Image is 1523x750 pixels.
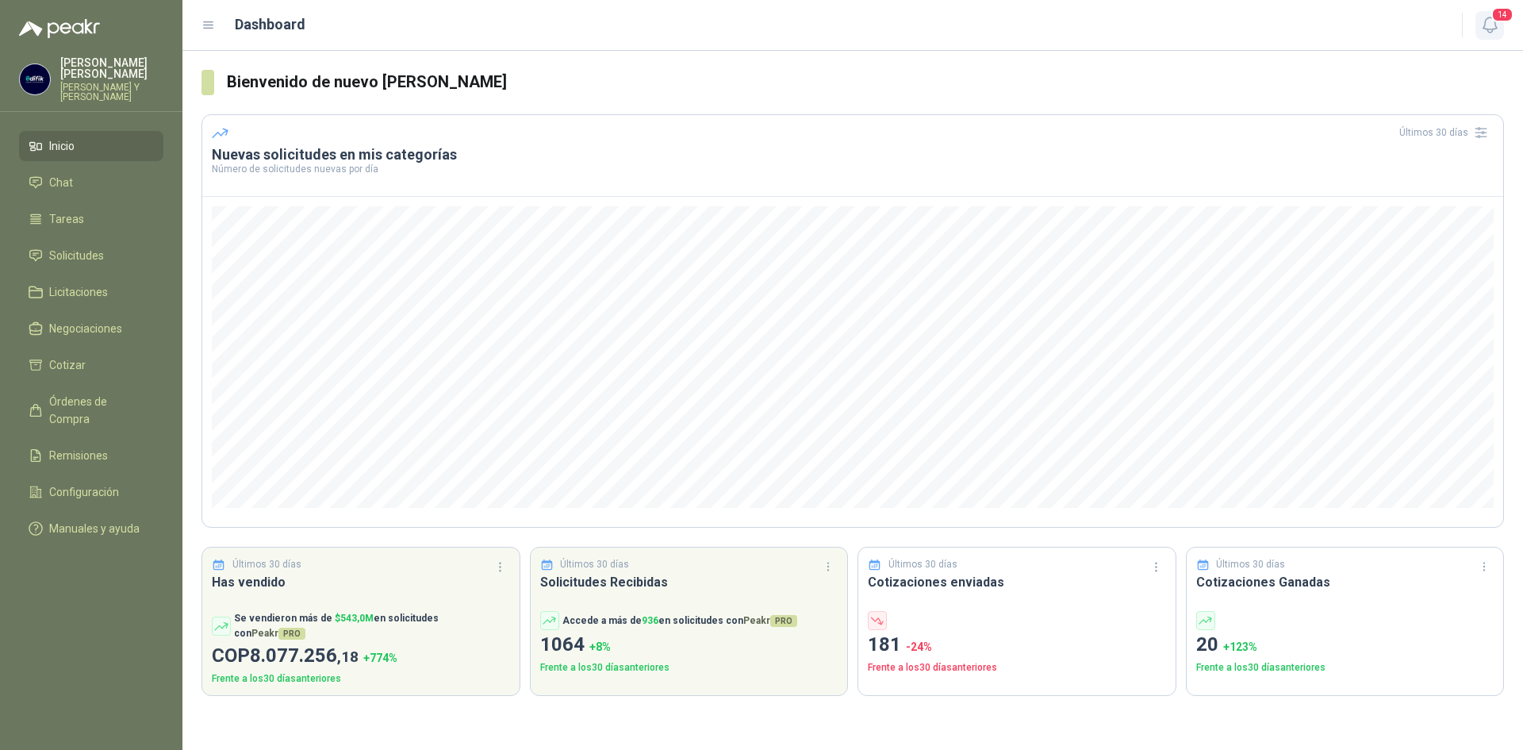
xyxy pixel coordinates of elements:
[335,613,374,624] span: $ 543,0M
[49,393,148,428] span: Órdenes de Compra
[19,440,163,471] a: Remisiones
[19,313,163,344] a: Negociaciones
[234,611,510,641] p: Se vendieron más de en solicitudes con
[49,320,122,337] span: Negociaciones
[1399,120,1494,145] div: Últimos 30 días
[540,630,838,660] p: 1064
[278,628,305,640] span: PRO
[1216,557,1285,572] p: Últimos 30 días
[19,350,163,380] a: Cotizar
[888,557,957,572] p: Últimos 30 días
[540,572,838,592] h3: Solicitudes Recibidas
[363,652,397,664] span: + 774 %
[1223,640,1257,653] span: + 123 %
[337,648,359,666] span: ,18
[642,615,658,626] span: 936
[49,247,104,264] span: Solicitudes
[49,447,108,464] span: Remisiones
[19,204,163,234] a: Tareas
[212,572,510,592] h3: Has vendido
[19,277,163,307] a: Licitaciones
[868,572,1166,592] h3: Cotizaciones enviadas
[868,660,1166,675] p: Frente a los 30 días anteriores
[235,13,305,36] h1: Dashboard
[540,660,838,675] p: Frente a los 30 días anteriores
[1196,660,1494,675] p: Frente a los 30 días anteriores
[868,630,1166,660] p: 181
[60,83,163,102] p: [PERSON_NAME] Y [PERSON_NAME]
[743,615,797,626] span: Peakr
[19,19,100,38] img: Logo peakr
[20,64,50,94] img: Company Logo
[49,210,84,228] span: Tareas
[250,644,359,667] span: 8.077.256
[49,174,73,191] span: Chat
[49,483,119,501] span: Configuración
[19,167,163,198] a: Chat
[49,283,108,301] span: Licitaciones
[19,131,163,161] a: Inicio
[19,477,163,507] a: Configuración
[251,628,305,639] span: Peakr
[60,57,163,79] p: [PERSON_NAME] [PERSON_NAME]
[1491,7,1513,22] span: 14
[49,520,140,537] span: Manuales y ayuda
[1196,630,1494,660] p: 20
[589,640,611,653] span: + 8 %
[1196,572,1494,592] h3: Cotizaciones Ganadas
[212,145,1494,164] h3: Nuevas solicitudes en mis categorías
[19,513,163,544] a: Manuales y ayuda
[562,613,797,629] p: Accede a más de en solicitudes con
[1475,11,1504,40] button: 14
[232,557,301,572] p: Últimos 30 días
[212,641,510,671] p: COP
[227,70,1504,94] h3: Bienvenido de nuevo [PERSON_NAME]
[770,615,797,627] span: PRO
[49,356,86,374] span: Cotizar
[212,164,1494,174] p: Número de solicitudes nuevas por día
[212,671,510,687] p: Frente a los 30 días anteriores
[19,387,163,434] a: Órdenes de Compra
[19,240,163,271] a: Solicitudes
[49,137,75,155] span: Inicio
[560,557,629,572] p: Últimos 30 días
[906,640,932,653] span: -24 %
